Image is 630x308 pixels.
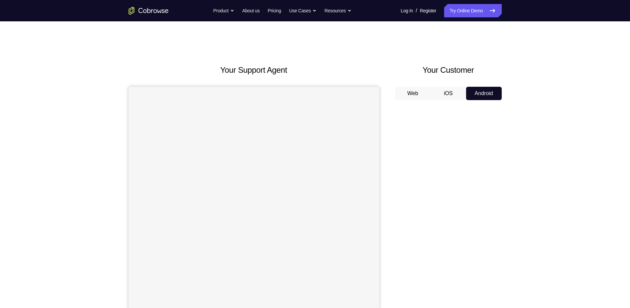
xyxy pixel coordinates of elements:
[420,4,436,17] a: Register
[129,7,169,15] a: Go to the home page
[395,87,431,100] button: Web
[129,64,379,76] h2: Your Support Agent
[416,7,417,15] span: /
[444,4,501,17] a: Try Online Demo
[242,4,260,17] a: About us
[430,87,466,100] button: iOS
[395,64,502,76] h2: Your Customer
[324,4,351,17] button: Resources
[401,4,413,17] a: Log In
[289,4,316,17] button: Use Cases
[268,4,281,17] a: Pricing
[213,4,234,17] button: Product
[466,87,502,100] button: Android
